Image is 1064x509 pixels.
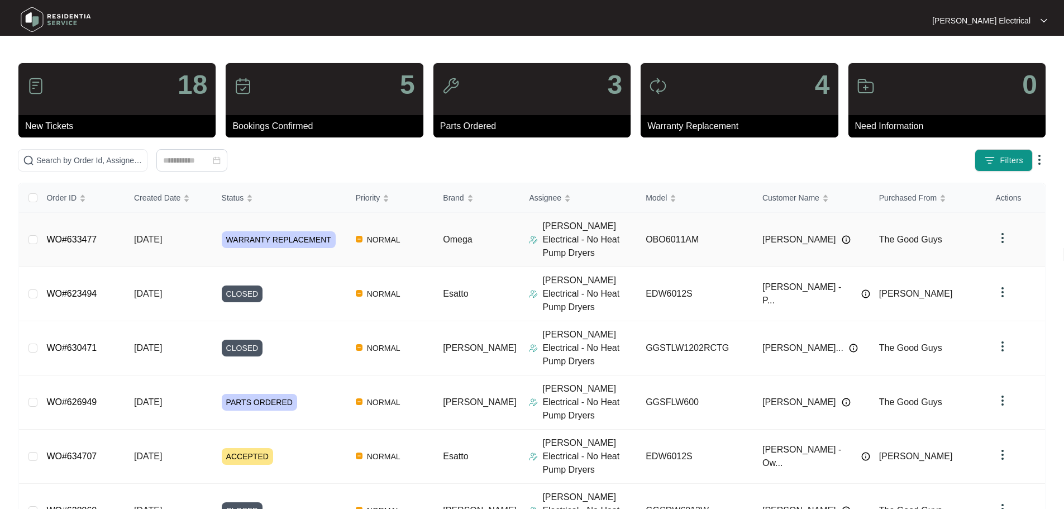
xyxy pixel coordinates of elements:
[213,183,347,213] th: Status
[975,149,1033,172] button: filter iconFilters
[234,77,252,95] img: icon
[529,398,538,407] img: Assigner Icon
[46,343,97,353] a: WO#630471
[529,235,538,244] img: Assigner Icon
[762,192,819,204] span: Customer Name
[17,3,95,36] img: residentia service logo
[362,450,405,463] span: NORMAL
[861,452,870,461] img: Info icon
[529,192,561,204] span: Assignee
[542,328,637,368] p: [PERSON_NAME] Electrical - No Heat Pump Dryers
[637,213,753,267] td: OBO6011AM
[36,154,142,167] input: Search by Order Id, Assignee Name, Customer Name, Brand and Model
[222,394,297,411] span: PARTS ORDERED
[134,235,162,244] span: [DATE]
[134,192,180,204] span: Created Date
[529,344,538,353] img: Assigner Icon
[434,183,520,213] th: Brand
[529,289,538,298] img: Assigner Icon
[879,289,953,298] span: [PERSON_NAME]
[815,72,830,98] p: 4
[443,192,464,204] span: Brand
[996,231,1009,245] img: dropdown arrow
[879,397,942,407] span: The Good Guys
[542,274,637,314] p: [PERSON_NAME] Electrical - No Heat Pump Dryers
[443,343,517,353] span: [PERSON_NAME]
[134,343,162,353] span: [DATE]
[987,183,1045,213] th: Actions
[842,398,851,407] img: Info icon
[879,235,942,244] span: The Good Guys
[362,287,405,301] span: NORMAL
[25,120,216,133] p: New Tickets
[542,220,637,260] p: [PERSON_NAME] Electrical - No Heat Pump Dryers
[861,289,870,298] img: Info icon
[637,321,753,375] td: GGSTLW1202RCTG
[356,453,362,459] img: Vercel Logo
[442,77,460,95] img: icon
[637,183,753,213] th: Model
[347,183,435,213] th: Priority
[443,397,517,407] span: [PERSON_NAME]
[356,290,362,297] img: Vercel Logo
[443,451,468,461] span: Esatto
[842,235,851,244] img: Info icon
[443,289,468,298] span: Esatto
[762,233,836,246] span: [PERSON_NAME]
[870,183,987,213] th: Purchased From
[996,286,1009,299] img: dropdown arrow
[46,235,97,244] a: WO#633477
[46,451,97,461] a: WO#634707
[762,396,836,409] span: [PERSON_NAME]
[46,289,97,298] a: WO#623494
[1041,18,1047,23] img: dropdown arrow
[356,344,362,351] img: Vercel Logo
[37,183,125,213] th: Order ID
[356,236,362,242] img: Vercel Logo
[1033,153,1046,167] img: dropdown arrow
[637,375,753,430] td: GGSFLW600
[996,340,1009,353] img: dropdown arrow
[362,233,405,246] span: NORMAL
[443,235,472,244] span: Omega
[27,77,45,95] img: icon
[607,72,622,98] p: 3
[125,183,213,213] th: Created Date
[647,120,838,133] p: Warranty Replacement
[222,286,263,302] span: CLOSED
[440,120,631,133] p: Parts Ordered
[879,451,953,461] span: [PERSON_NAME]
[932,15,1030,26] p: [PERSON_NAME] Electrical
[134,451,162,461] span: [DATE]
[362,396,405,409] span: NORMAL
[996,448,1009,462] img: dropdown arrow
[222,231,336,248] span: WARRANTY REPLACEMENT
[542,382,637,422] p: [PERSON_NAME] Electrical - No Heat Pump Dryers
[400,72,415,98] p: 5
[222,448,273,465] span: ACCEPTED
[879,192,937,204] span: Purchased From
[1000,155,1023,167] span: Filters
[23,155,34,166] img: search-icon
[134,397,162,407] span: [DATE]
[753,183,870,213] th: Customer Name
[134,289,162,298] span: [DATE]
[855,120,1046,133] p: Need Information
[178,72,207,98] p: 18
[762,280,856,307] span: [PERSON_NAME] - P...
[984,155,995,166] img: filter icon
[356,398,362,405] img: Vercel Logo
[1022,72,1037,98] p: 0
[232,120,423,133] p: Bookings Confirmed
[46,192,77,204] span: Order ID
[222,192,244,204] span: Status
[637,267,753,321] td: EDW6012S
[996,394,1009,407] img: dropdown arrow
[879,343,942,353] span: The Good Guys
[356,192,380,204] span: Priority
[529,452,538,461] img: Assigner Icon
[646,192,667,204] span: Model
[762,341,843,355] span: [PERSON_NAME]...
[222,340,263,356] span: CLOSED
[857,77,875,95] img: icon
